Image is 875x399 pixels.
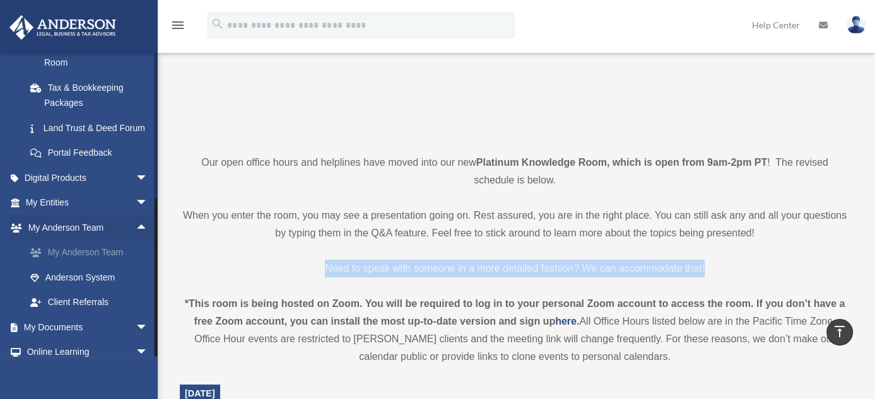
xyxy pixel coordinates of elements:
span: [DATE] [185,388,215,398]
p: Our open office hours and helplines have moved into our new ! The revised schedule is below. [180,154,850,189]
a: Platinum Knowledge Room [18,35,161,75]
span: arrow_drop_down [136,315,161,340]
a: Online Learningarrow_drop_down [9,340,167,365]
a: Tax & Bookkeeping Packages [18,75,167,115]
a: Digital Productsarrow_drop_down [9,165,167,190]
i: menu [170,18,185,33]
a: My Anderson Teamarrow_drop_up [9,215,167,240]
a: menu [170,22,185,33]
a: My Documentsarrow_drop_down [9,315,167,340]
a: Client Referrals [18,290,167,315]
i: vertical_align_top [832,324,847,339]
i: search [211,17,225,31]
a: Anderson System [18,265,167,290]
div: All Office Hours listed below are in the Pacific Time Zone. Office Hour events are restricted to ... [180,295,850,366]
a: here [555,316,577,327]
strong: Platinum Knowledge Room, which is open from 9am-2pm PT [476,157,767,168]
a: vertical_align_top [826,319,853,345]
img: User Pic [847,16,866,34]
strong: *This room is being hosted on Zoom. You will be required to log in to your personal Zoom account ... [185,298,845,327]
p: Need to speak with someone in a more detailed fashion? We can accommodate that! [180,260,850,277]
p: When you enter the room, you may see a presentation going on. Rest assured, you are in the right ... [180,207,850,242]
span: arrow_drop_down [136,340,161,366]
span: arrow_drop_down [136,165,161,191]
span: arrow_drop_up [136,215,161,241]
a: Portal Feedback [18,141,167,166]
a: Land Trust & Deed Forum [18,115,167,141]
span: arrow_drop_down [136,190,161,216]
a: My Entitiesarrow_drop_down [9,190,167,216]
strong: . [577,316,579,327]
img: Anderson Advisors Platinum Portal [6,15,120,40]
a: My Anderson Team [18,240,167,265]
